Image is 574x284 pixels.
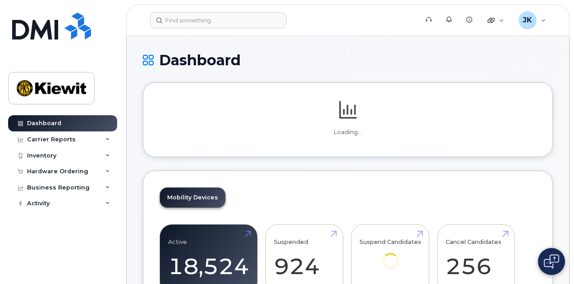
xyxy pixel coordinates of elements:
h1: Dashboard [143,52,553,68]
a: Mobility Devices [160,188,225,207]
img: Open chat [544,254,559,269]
p: Loading... [159,128,536,136]
a: Suspend Candidates [360,230,421,281]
